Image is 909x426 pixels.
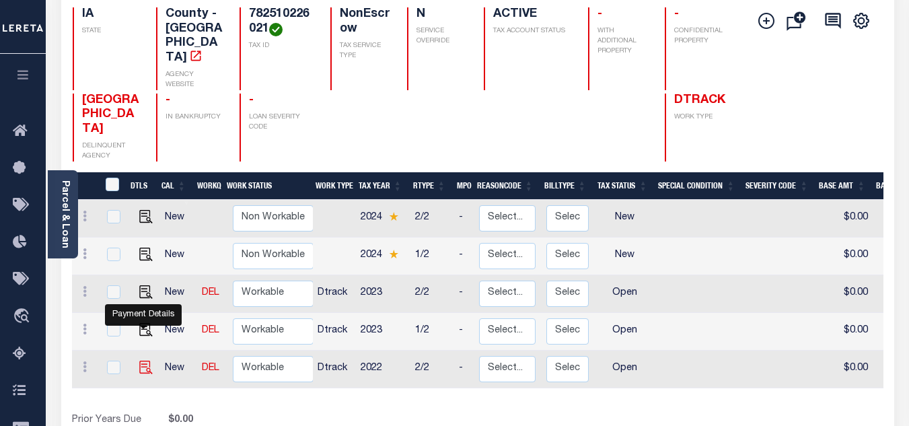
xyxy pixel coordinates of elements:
[594,238,655,275] td: New
[159,238,196,275] td: New
[13,308,34,326] i: travel_explore
[813,172,871,200] th: Base Amt: activate to sort column ascending
[192,172,221,200] th: WorkQ
[653,172,740,200] th: Special Condition: activate to sort column ascending
[594,313,655,351] td: Open
[816,200,873,238] td: $0.00
[408,172,451,200] th: RType: activate to sort column ascending
[453,275,474,313] td: -
[202,363,219,373] a: DEL
[159,313,196,351] td: New
[451,172,472,200] th: MPO
[312,351,355,388] td: Dtrack
[340,7,391,36] h4: NonEscrow
[594,351,655,388] td: Open
[159,200,196,238] td: New
[594,275,655,313] td: Open
[249,94,254,106] span: -
[166,94,170,106] span: -
[125,172,156,200] th: DTLS
[105,304,182,326] div: Payment Details
[410,238,453,275] td: 1/2
[60,180,69,248] a: Parcel & Loan
[249,7,314,36] h4: 782510226021
[82,94,139,135] span: [GEOGRAPHIC_DATA]
[72,172,98,200] th: &nbsp;&nbsp;&nbsp;&nbsp;&nbsp;&nbsp;&nbsp;&nbsp;&nbsp;&nbsp;
[389,212,398,221] img: Star.svg
[166,7,223,65] h4: County - [GEOGRAPHIC_DATA]
[453,200,474,238] td: -
[221,172,313,200] th: Work Status
[594,200,655,238] td: New
[416,26,468,46] p: SERVICE OVERRIDE
[355,200,410,238] td: 2024
[355,313,410,351] td: 2023
[674,26,732,46] p: CONFIDENTIAL PROPERTY
[592,172,653,200] th: Tax Status: activate to sort column ascending
[453,313,474,351] td: -
[472,172,539,200] th: ReasonCode: activate to sort column ascending
[816,351,873,388] td: $0.00
[353,172,408,200] th: Tax Year: activate to sort column ascending
[740,172,813,200] th: Severity Code: activate to sort column ascending
[312,313,355,351] td: Dtrack
[597,26,649,57] p: WITH ADDITIONAL PROPERTY
[166,70,223,90] p: AGENCY WEBSITE
[159,275,196,313] td: New
[493,26,571,36] p: TAX ACCOUNT STATUS
[202,288,219,297] a: DEL
[310,172,353,200] th: Work Type
[159,351,196,388] td: New
[82,7,140,22] h4: IA
[410,313,453,351] td: 1/2
[410,275,453,313] td: 2/2
[82,26,140,36] p: STATE
[355,351,410,388] td: 2022
[674,112,732,122] p: WORK TYPE
[816,313,873,351] td: $0.00
[355,275,410,313] td: 2023
[166,112,223,122] p: IN BANKRUPTCY
[816,238,873,275] td: $0.00
[249,41,314,51] p: TAX ID
[674,8,679,20] span: -
[202,326,219,335] a: DEL
[355,238,410,275] td: 2024
[416,7,468,22] h4: N
[312,275,355,313] td: Dtrack
[493,7,571,22] h4: ACTIVE
[389,250,398,258] img: Star.svg
[453,351,474,388] td: -
[597,8,602,20] span: -
[410,351,453,388] td: 2/2
[453,238,474,275] td: -
[82,141,140,162] p: DELINQUENT AGENCY
[340,41,391,61] p: TAX SERVICE TYPE
[674,94,725,106] span: DTRACK
[816,275,873,313] td: $0.00
[156,172,192,200] th: CAL: activate to sort column ascending
[98,172,125,200] th: &nbsp;
[410,200,453,238] td: 2/2
[249,112,314,133] p: LOAN SEVERITY CODE
[539,172,592,200] th: BillType: activate to sort column ascending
